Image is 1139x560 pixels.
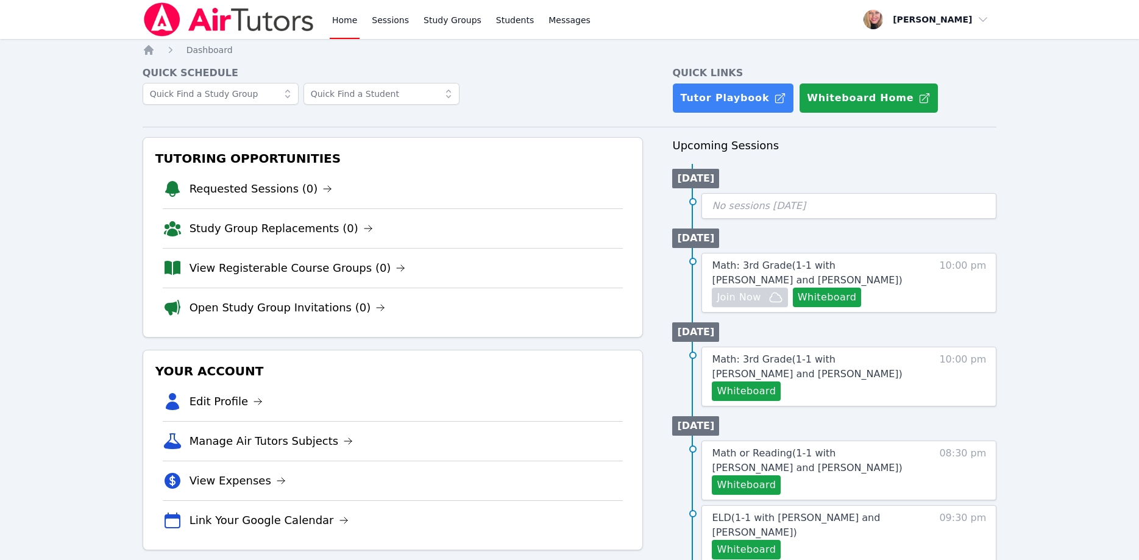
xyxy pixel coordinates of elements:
a: View Registerable Course Groups (0) [190,260,406,277]
a: View Expenses [190,472,286,489]
a: Manage Air Tutors Subjects [190,433,353,450]
span: 09:30 pm [939,511,986,559]
input: Quick Find a Student [303,83,460,105]
img: Air Tutors [143,2,315,37]
a: Dashboard [186,44,233,56]
button: Whiteboard [712,381,781,401]
li: [DATE] [672,229,719,248]
h3: Your Account [153,360,633,382]
button: Whiteboard [712,540,781,559]
span: Math: 3rd Grade ( 1-1 with [PERSON_NAME] and [PERSON_NAME] ) [712,353,902,380]
span: Dashboard [186,45,233,55]
li: [DATE] [672,416,719,436]
a: Requested Sessions (0) [190,180,333,197]
li: [DATE] [672,169,719,188]
span: Join Now [717,290,761,305]
h3: Upcoming Sessions [672,137,996,154]
a: Tutor Playbook [672,83,794,113]
h3: Tutoring Opportunities [153,147,633,169]
nav: Breadcrumb [143,44,997,56]
h4: Quick Schedule [143,66,644,80]
input: Quick Find a Study Group [143,83,299,105]
button: Whiteboard Home [799,83,939,113]
li: [DATE] [672,322,719,342]
a: Edit Profile [190,393,263,410]
button: Whiteboard [793,288,862,307]
span: No sessions [DATE] [712,200,806,211]
a: Math or Reading(1-1 with [PERSON_NAME] and [PERSON_NAME]) [712,446,917,475]
span: Messages [548,14,591,26]
span: 10:00 pm [939,352,986,401]
span: 10:00 pm [939,258,986,307]
a: Link Your Google Calendar [190,512,349,529]
a: Study Group Replacements (0) [190,220,373,237]
span: Math or Reading ( 1-1 with [PERSON_NAME] and [PERSON_NAME] ) [712,447,902,473]
h4: Quick Links [672,66,996,80]
span: ELD ( 1-1 with [PERSON_NAME] and [PERSON_NAME] ) [712,512,880,538]
a: Math: 3rd Grade(1-1 with [PERSON_NAME] and [PERSON_NAME]) [712,258,917,288]
span: Math: 3rd Grade ( 1-1 with [PERSON_NAME] and [PERSON_NAME] ) [712,260,902,286]
span: 08:30 pm [939,446,986,495]
a: Math: 3rd Grade(1-1 with [PERSON_NAME] and [PERSON_NAME]) [712,352,917,381]
button: Whiteboard [712,475,781,495]
button: Join Now [712,288,787,307]
a: Open Study Group Invitations (0) [190,299,386,316]
a: ELD(1-1 with [PERSON_NAME] and [PERSON_NAME]) [712,511,917,540]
